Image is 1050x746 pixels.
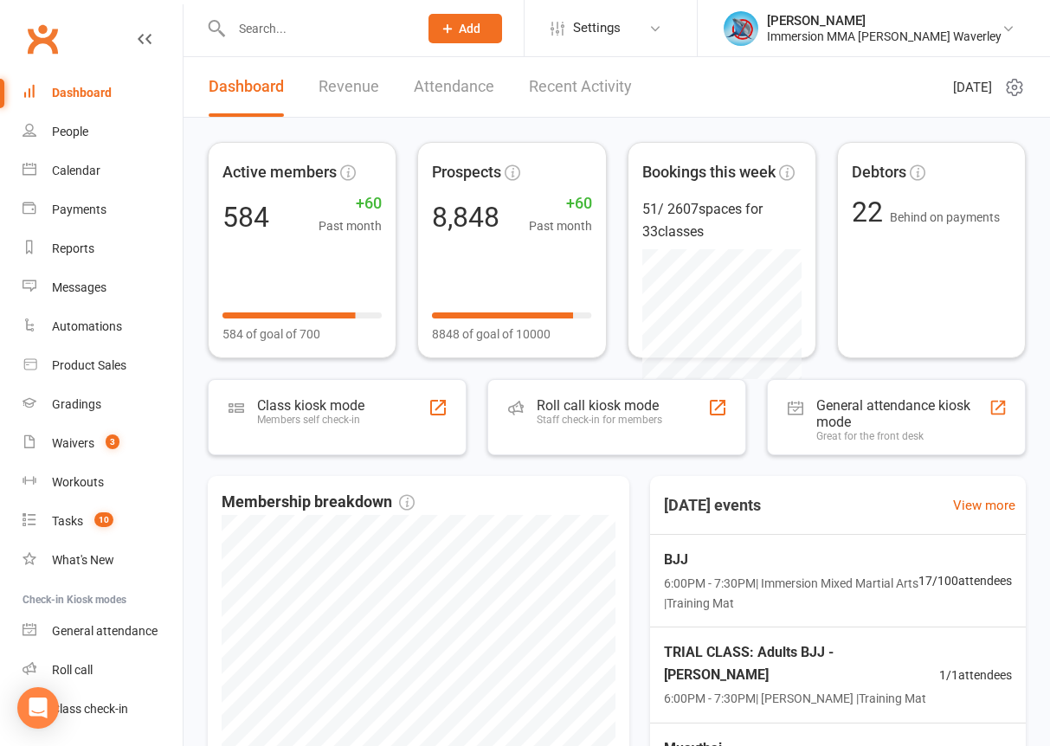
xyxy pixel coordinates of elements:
span: Prospects [432,160,501,185]
span: Debtors [852,160,906,185]
a: Product Sales [23,346,183,385]
div: General attendance kiosk mode [816,397,989,430]
div: 584 [222,203,269,231]
a: Calendar [23,151,183,190]
div: Automations [52,319,122,333]
div: Open Intercom Messenger [17,687,59,729]
div: Class kiosk mode [257,397,364,414]
span: 584 of goal of 700 [222,325,320,344]
div: Gradings [52,397,101,411]
a: Automations [23,307,183,346]
a: Tasks 10 [23,502,183,541]
a: Messages [23,268,183,307]
a: Attendance [414,57,494,117]
a: What's New [23,541,183,580]
a: Revenue [319,57,379,117]
span: +60 [319,191,382,216]
span: TRIAL CLASS: Adults BJJ - [PERSON_NAME] [664,641,939,685]
a: General attendance kiosk mode [23,612,183,651]
span: +60 [529,191,592,216]
a: Workouts [23,463,183,502]
span: Past month [529,216,592,235]
a: Reports [23,229,183,268]
div: Immersion MMA [PERSON_NAME] Waverley [767,29,1002,44]
input: Search... [226,16,406,41]
a: Gradings [23,385,183,424]
div: Product Sales [52,358,126,372]
span: 6:00PM - 7:30PM | [PERSON_NAME] | Training Mat [664,689,939,708]
span: Behind on payments [890,210,1000,224]
span: Add [459,22,480,35]
div: Tasks [52,514,83,528]
div: Reports [52,241,94,255]
div: People [52,125,88,138]
span: [DATE] [953,77,992,98]
span: 17 / 100 attendees [918,571,1012,590]
a: Dashboard [23,74,183,113]
a: Payments [23,190,183,229]
h3: [DATE] events [650,490,775,521]
img: thumb_image1698714326.png [724,11,758,46]
div: General attendance [52,624,158,638]
div: Calendar [52,164,100,177]
div: Waivers [52,436,94,450]
div: Staff check-in for members [537,414,662,426]
a: Clubworx [21,17,64,61]
div: 51 / 2607 spaces for 33 classes [642,198,802,242]
button: Add [428,14,502,43]
a: Roll call [23,651,183,690]
span: 1 / 1 attendees [939,666,1012,685]
span: Active members [222,160,337,185]
span: Past month [319,216,382,235]
span: Membership breakdown [222,490,415,515]
a: Recent Activity [529,57,632,117]
div: Roll call [52,663,93,677]
div: Great for the front desk [816,430,989,442]
div: [PERSON_NAME] [767,13,1002,29]
div: Members self check-in [257,414,364,426]
div: Payments [52,203,106,216]
div: Roll call kiosk mode [537,397,662,414]
span: Settings [573,9,621,48]
div: Messages [52,280,106,294]
span: 22 [852,196,890,228]
div: What's New [52,553,114,567]
a: People [23,113,183,151]
a: Class kiosk mode [23,690,183,729]
span: BJJ [664,549,918,571]
a: Waivers 3 [23,424,183,463]
a: View more [953,495,1015,516]
div: Class check-in [52,702,128,716]
span: 3 [106,434,119,449]
a: Dashboard [209,57,284,117]
span: 6:00PM - 7:30PM | Immersion Mixed Martial Arts | Training Mat [664,574,918,613]
div: 8,848 [432,203,499,231]
div: Dashboard [52,86,112,100]
span: 8848 of goal of 10000 [432,325,551,344]
div: Workouts [52,475,104,489]
span: 10 [94,512,113,527]
span: Bookings this week [642,160,776,185]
